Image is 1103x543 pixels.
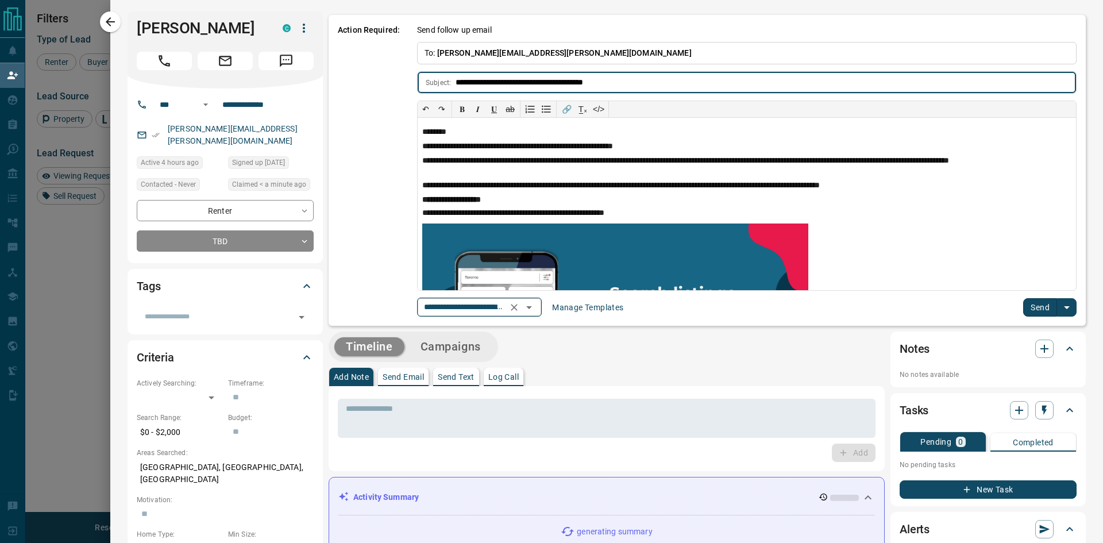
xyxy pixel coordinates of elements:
[574,101,591,117] button: T̲ₓ
[141,157,199,168] span: Active 4 hours ago
[434,101,450,117] button: ↷
[168,124,298,145] a: [PERSON_NAME][EMAIL_ADDRESS][PERSON_NAME][DOMAIN_NAME]
[920,438,951,446] p: Pending
[422,224,808,392] img: search_like_a_pro.png
[137,529,222,540] p: Home Type:
[137,423,222,442] p: $0 - $2,000
[294,309,310,325] button: Open
[900,396,1077,424] div: Tasks
[1023,298,1057,317] button: Send
[338,487,875,508] div: Activity Summary
[137,344,314,371] div: Criteria
[417,24,492,36] p: Send follow up email
[137,348,174,367] h2: Criteria
[137,448,314,458] p: Areas Searched:
[417,42,1077,64] p: To:
[141,179,196,190] span: Contacted - Never
[228,413,314,423] p: Budget:
[426,78,451,88] p: Subject:
[491,105,497,114] span: 𝐔
[409,337,492,356] button: Campaigns
[958,438,963,446] p: 0
[199,98,213,111] button: Open
[259,52,314,70] span: Message
[137,378,222,388] p: Actively Searching:
[506,105,515,114] s: ab
[488,373,519,381] p: Log Call
[900,340,930,358] h2: Notes
[137,52,192,70] span: Call
[228,178,314,194] div: Wed Aug 13 2025
[137,19,265,37] h1: [PERSON_NAME]
[900,520,930,538] h2: Alerts
[591,101,607,117] button: </>
[558,101,574,117] button: 🔗
[545,298,630,317] button: Manage Templates
[438,373,475,381] p: Send Text
[486,101,502,117] button: 𝐔
[228,529,314,540] p: Min Size:
[418,101,434,117] button: ↶
[577,526,652,538] p: generating summary
[1013,438,1054,446] p: Completed
[137,200,314,221] div: Renter
[137,230,314,252] div: TBD
[502,101,518,117] button: ab
[470,101,486,117] button: 𝑰
[900,480,1077,499] button: New Task
[228,378,314,388] p: Timeframe:
[137,277,160,295] h2: Tags
[137,413,222,423] p: Search Range:
[137,495,314,505] p: Motivation:
[137,458,314,489] p: [GEOGRAPHIC_DATA], [GEOGRAPHIC_DATA], [GEOGRAPHIC_DATA]
[454,101,470,117] button: 𝐁
[383,373,424,381] p: Send Email
[353,491,419,503] p: Activity Summary
[521,299,537,315] button: Open
[228,156,314,172] div: Tue Sep 24 2024
[437,48,692,57] span: [PERSON_NAME][EMAIL_ADDRESS][PERSON_NAME][DOMAIN_NAME]
[137,156,222,172] div: Tue Aug 12 2025
[152,131,160,139] svg: Email Verified
[198,52,253,70] span: Email
[334,373,369,381] p: Add Note
[900,335,1077,363] div: Notes
[334,337,404,356] button: Timeline
[232,157,285,168] span: Signed up [DATE]
[538,101,554,117] button: Bullet list
[900,456,1077,473] p: No pending tasks
[338,24,400,317] p: Action Required:
[900,369,1077,380] p: No notes available
[232,179,306,190] span: Claimed < a minute ago
[283,24,291,32] div: condos.ca
[900,401,928,419] h2: Tasks
[506,299,522,315] button: Clear
[1023,298,1077,317] div: split button
[900,515,1077,543] div: Alerts
[522,101,538,117] button: Numbered list
[137,272,314,300] div: Tags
